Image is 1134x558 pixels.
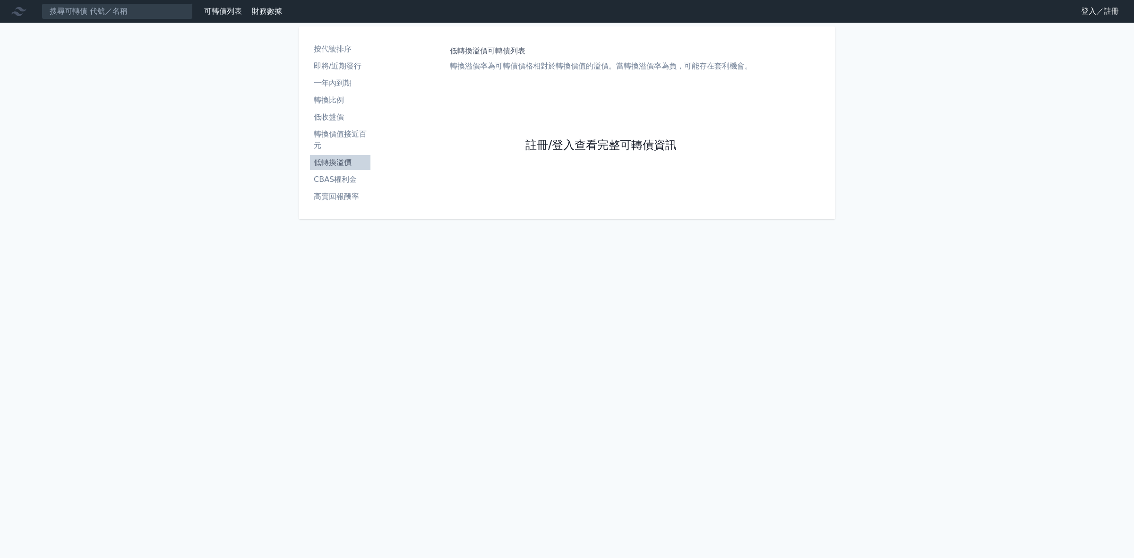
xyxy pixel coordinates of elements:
li: 即將/近期發行 [310,60,370,72]
h1: 低轉換溢價可轉債列表 [450,45,752,57]
li: 按代號排序 [310,43,370,55]
li: 轉換比例 [310,94,370,106]
a: 低轉換溢價 [310,155,370,170]
li: 低轉換溢價 [310,157,370,168]
a: CBAS權利金 [310,172,370,187]
a: 註冊/登入查看完整可轉債資訊 [525,138,677,153]
a: 高賣回報酬率 [310,189,370,204]
p: 轉換溢價率為可轉債價格相對於轉換價值的溢價。當轉換溢價率為負，可能存在套利機會。 [450,60,752,72]
li: CBAS權利金 [310,174,370,185]
li: 高賣回報酬率 [310,191,370,202]
input: 搜尋可轉債 代號／名稱 [42,3,193,19]
li: 轉換價值接近百元 [310,129,370,151]
a: 即將/近期發行 [310,59,370,74]
a: 按代號排序 [310,42,370,57]
a: 財務數據 [252,7,282,16]
li: 低收盤價 [310,112,370,123]
li: 一年內到期 [310,77,370,89]
a: 轉換比例 [310,93,370,108]
a: 一年內到期 [310,76,370,91]
a: 低收盤價 [310,110,370,125]
a: 可轉債列表 [204,7,242,16]
a: 登入／註冊 [1074,4,1126,19]
a: 轉換價值接近百元 [310,127,370,153]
